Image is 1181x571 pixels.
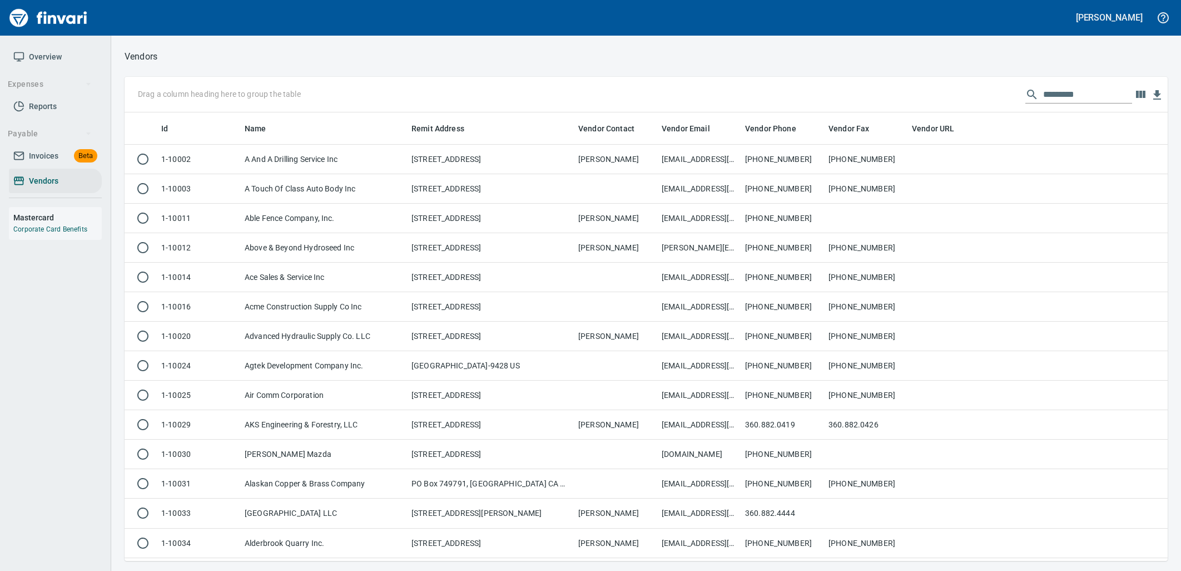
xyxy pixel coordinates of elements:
[657,263,741,292] td: [EMAIL_ADDRESS][DOMAIN_NAME]
[9,45,102,70] a: Overview
[8,77,92,91] span: Expenses
[741,351,824,381] td: [PHONE_NUMBER]
[741,499,824,528] td: 360.882.4444
[157,440,240,469] td: 1-10030
[407,292,574,322] td: [STREET_ADDRESS]
[240,529,407,558] td: Alderbrook Quarry Inc.
[157,410,240,440] td: 1-10029
[407,233,574,263] td: [STREET_ADDRESS]
[574,410,657,440] td: [PERSON_NAME]
[574,529,657,558] td: [PERSON_NAME]
[240,410,407,440] td: AKS Engineering & Forestry, LLC
[1076,12,1143,23] h5: [PERSON_NAME]
[574,322,657,351] td: [PERSON_NAME]
[828,122,884,135] span: Vendor Fax
[741,322,824,351] td: [PHONE_NUMBER]
[161,122,168,135] span: Id
[407,145,574,174] td: [STREET_ADDRESS]
[407,204,574,233] td: [STREET_ADDRESS]
[657,529,741,558] td: [EMAIL_ADDRESS][DOMAIN_NAME]
[574,499,657,528] td: [PERSON_NAME]
[157,351,240,381] td: 1-10024
[411,122,464,135] span: Remit Address
[8,127,92,141] span: Payable
[574,204,657,233] td: [PERSON_NAME]
[411,122,479,135] span: Remit Address
[657,410,741,440] td: [EMAIL_ADDRESS][DOMAIN_NAME] ; [EMAIL_ADDRESS][DOMAIN_NAME]
[7,4,90,31] img: Finvari
[407,469,574,499] td: PO Box 749791, [GEOGRAPHIC_DATA] CA 90074-9791 US
[741,529,824,558] td: [PHONE_NUMBER]
[741,263,824,292] td: [PHONE_NUMBER]
[157,204,240,233] td: 1-10011
[824,292,907,322] td: [PHONE_NUMBER]
[29,174,58,188] span: Vendors
[9,169,102,194] a: Vendors
[824,351,907,381] td: [PHONE_NUMBER]
[578,122,649,135] span: Vendor Contact
[29,50,62,64] span: Overview
[657,381,741,410] td: [EMAIL_ADDRESS][DOMAIN_NAME]
[824,381,907,410] td: [PHONE_NUMBER]
[157,322,240,351] td: 1-10020
[407,381,574,410] td: [STREET_ADDRESS]
[125,50,157,63] p: Vendors
[741,440,824,469] td: [PHONE_NUMBER]
[240,233,407,263] td: Above & Beyond Hydroseed Inc
[240,381,407,410] td: Air Comm Corporation
[125,50,157,63] nav: breadcrumb
[824,410,907,440] td: 360.882.0426
[407,322,574,351] td: [STREET_ADDRESS]
[245,122,266,135] span: Name
[574,145,657,174] td: [PERSON_NAME]
[657,204,741,233] td: [EMAIL_ADDRESS][DOMAIN_NAME]
[824,322,907,351] td: [PHONE_NUMBER]
[1073,9,1145,26] button: [PERSON_NAME]
[407,499,574,528] td: [STREET_ADDRESS][PERSON_NAME]
[9,144,102,169] a: InvoicesBeta
[29,149,58,163] span: Invoices
[29,100,57,114] span: Reports
[407,529,574,558] td: [STREET_ADDRESS]
[912,122,955,135] span: Vendor URL
[741,145,824,174] td: [PHONE_NUMBER]
[657,499,741,528] td: [EMAIL_ADDRESS][DOMAIN_NAME];[PERSON_NAME][EMAIL_ADDRESS][DOMAIN_NAME]
[828,122,870,135] span: Vendor Fax
[240,204,407,233] td: Able Fence Company, Inc.
[157,292,240,322] td: 1-10016
[407,263,574,292] td: [STREET_ADDRESS]
[240,469,407,499] td: Alaskan Copper & Brass Company
[657,322,741,351] td: [EMAIL_ADDRESS][DOMAIN_NAME]
[657,351,741,381] td: [EMAIL_ADDRESS][DOMAIN_NAME]
[407,174,574,204] td: [STREET_ADDRESS]
[13,225,87,233] a: Corporate Card Benefits
[741,381,824,410] td: [PHONE_NUMBER]
[912,122,969,135] span: Vendor URL
[157,469,240,499] td: 1-10031
[657,145,741,174] td: [EMAIL_ADDRESS][DOMAIN_NAME]
[741,292,824,322] td: [PHONE_NUMBER]
[745,122,811,135] span: Vendor Phone
[662,122,725,135] span: Vendor Email
[824,233,907,263] td: [PHONE_NUMBER]
[574,233,657,263] td: [PERSON_NAME]
[240,499,407,528] td: [GEOGRAPHIC_DATA] LLC
[578,122,634,135] span: Vendor Contact
[745,122,796,135] span: Vendor Phone
[240,145,407,174] td: A And A Drilling Service Inc
[657,174,741,204] td: [EMAIL_ADDRESS][DOMAIN_NAME]
[407,351,574,381] td: [GEOGRAPHIC_DATA]-9428 US
[824,145,907,174] td: [PHONE_NUMBER]
[157,233,240,263] td: 1-10012
[157,174,240,204] td: 1-10003
[741,469,824,499] td: [PHONE_NUMBER]
[245,122,281,135] span: Name
[824,529,907,558] td: [PHONE_NUMBER]
[240,174,407,204] td: A Touch Of Class Auto Body Inc
[662,122,710,135] span: Vendor Email
[657,440,741,469] td: [DOMAIN_NAME]
[1149,87,1165,104] button: Download Table
[240,322,407,351] td: Advanced Hydraulic Supply Co. LLC
[74,150,97,163] span: Beta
